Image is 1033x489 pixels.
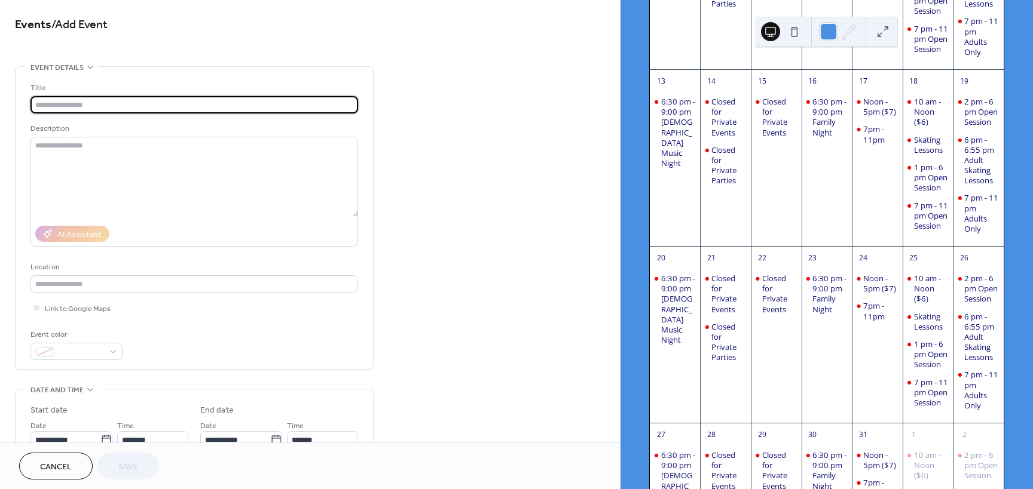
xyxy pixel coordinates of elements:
[650,97,701,168] div: 6:30 pm - 9:00 pm Christian Music Night
[957,74,971,88] div: 19
[200,404,234,417] div: End date
[906,428,921,442] div: 1
[700,145,751,186] div: Closed for Private Parties
[964,450,999,481] div: 2 pm - 6 pm Open Session
[30,261,356,273] div: Location
[957,251,971,265] div: 26
[914,135,949,155] div: Skating Lessons
[914,339,949,370] div: 1 pm - 6 pm Open Session
[903,97,953,127] div: 10 am - Noon ($6)
[953,16,1004,57] div: 7 pm - 11 pm Adults Only
[711,322,746,363] div: Closed for Private Parties
[903,135,953,155] div: Skating Lessons
[957,428,971,442] div: 2
[852,273,903,294] div: Noon - 5pm ($7)
[964,370,999,411] div: 7 pm - 11 pm Adults Only
[903,450,953,481] div: 10 am - Noon ($6)
[914,97,949,127] div: 10 am - Noon ($6)
[964,312,999,363] div: 6 pm - 6:55 pm Adult Skating Lessons
[200,420,216,432] span: Date
[953,450,1004,481] div: 2 pm - 6 pm Open Session
[964,135,999,186] div: 6 pm - 6:55 pm Adult Skating Lessons
[661,273,696,345] div: 6:30 pm - 9:00 pm [DEMOGRAPHIC_DATA] Music Night
[903,312,953,332] div: Skating Lessons
[15,13,51,36] a: Events
[704,428,719,442] div: 28
[755,428,769,442] div: 29
[751,97,802,138] div: Closed for Private Events
[704,251,719,265] div: 21
[711,273,746,315] div: Closed for Private Events
[914,162,949,193] div: 1 pm - 6 pm Open Session
[863,97,898,117] div: Noon - 5pm ($7)
[805,251,820,265] div: 23
[45,303,111,315] span: Link to Google Maps
[903,24,953,54] div: 7 pm - 11 pm Open Session
[30,384,84,396] span: Date and time
[953,312,1004,363] div: 6 pm - 6:55 pm Adult Skating Lessons
[953,97,1004,127] div: 2 pm - 6 pm Open Session
[906,251,921,265] div: 25
[964,193,999,234] div: 7 pm - 11 pm Adults Only
[856,428,870,442] div: 31
[711,97,746,138] div: Closed for Private Events
[852,124,903,144] div: 7pm - 11pm
[953,193,1004,234] div: 7 pm - 11 pm Adults Only
[650,273,701,345] div: 6:30 pm - 9:00 pm Christian Music Night
[30,420,47,432] span: Date
[704,74,719,88] div: 14
[852,97,903,117] div: Noon - 5pm ($7)
[903,339,953,370] div: 1 pm - 6 pm Open Session
[964,97,999,127] div: 2 pm - 6 pm Open Session
[863,273,898,294] div: Noon - 5pm ($7)
[903,162,953,193] div: 1 pm - 6 pm Open Session
[19,453,93,479] button: Cancel
[30,61,84,74] span: Event details
[762,97,797,138] div: Closed for Private Events
[863,301,898,321] div: 7pm - 11pm
[653,74,668,88] div: 13
[30,122,356,135] div: Description
[914,312,949,332] div: Skating Lessons
[30,82,356,94] div: Title
[856,251,870,265] div: 24
[653,428,668,442] div: 27
[653,251,668,265] div: 20
[751,273,802,315] div: Closed for Private Events
[906,74,921,88] div: 18
[953,370,1004,411] div: 7 pm - 11 pm Adults Only
[856,74,870,88] div: 17
[903,377,953,408] div: 7 pm - 11 pm Open Session
[964,16,999,57] div: 7 pm - 11 pm Adults Only
[812,273,847,315] div: 6:30 pm - 9:00 pm Family Night
[964,273,999,304] div: 2 pm - 6 pm Open Session
[762,273,797,315] div: Closed for Private Events
[700,322,751,363] div: Closed for Private Parties
[914,24,949,54] div: 7 pm - 11 pm Open Session
[755,251,769,265] div: 22
[805,74,820,88] div: 16
[700,273,751,315] div: Closed for Private Events
[812,97,847,138] div: 6:30 pm - 9:00 pm Family Night
[700,97,751,138] div: Closed for Private Events
[914,201,949,231] div: 7 pm - 11 pm Open Session
[40,461,72,473] span: Cancel
[30,404,68,417] div: Start date
[30,328,120,341] div: Event color
[903,201,953,231] div: 7 pm - 11 pm Open Session
[711,145,746,186] div: Closed for Private Parties
[914,377,949,408] div: 7 pm - 11 pm Open Session
[914,450,949,481] div: 10 am - Noon ($6)
[661,97,696,168] div: 6:30 pm - 9:00 pm [DEMOGRAPHIC_DATA] Music Night
[903,273,953,304] div: 10 am - Noon ($6)
[802,273,852,315] div: 6:30 pm - 9:00 pm Family Night
[51,13,108,36] span: / Add Event
[287,420,304,432] span: Time
[953,135,1004,186] div: 6 pm - 6:55 pm Adult Skating Lessons
[914,273,949,304] div: 10 am - Noon ($6)
[852,450,903,470] div: Noon - 5pm ($7)
[852,301,903,321] div: 7pm - 11pm
[863,450,898,470] div: Noon - 5pm ($7)
[953,273,1004,304] div: 2 pm - 6 pm Open Session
